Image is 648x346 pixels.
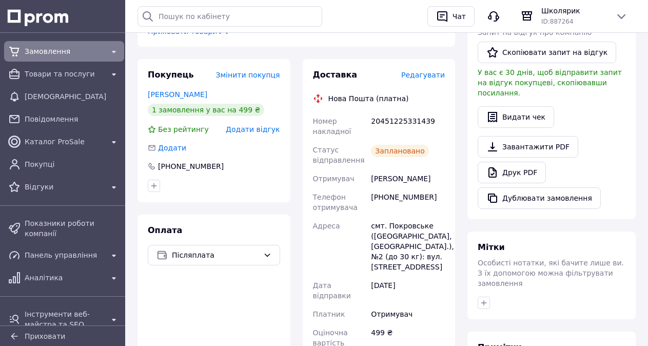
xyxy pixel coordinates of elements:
span: Оплата [148,225,182,235]
div: Заплановано [371,145,429,157]
a: [PERSON_NAME] [148,90,207,99]
span: [DEMOGRAPHIC_DATA] [25,91,120,102]
span: Адреса [313,222,340,230]
span: ID: 887264 [541,18,574,25]
span: Приховати [25,332,65,340]
div: смт. Покровське ([GEOGRAPHIC_DATA], [GEOGRAPHIC_DATA].), №2 (до 30 кг): вул. [STREET_ADDRESS] [369,217,447,276]
span: Післяплата [172,249,259,261]
span: Доставка [313,70,358,80]
span: Аналітика [25,273,104,283]
span: Школярик [541,6,607,16]
span: У вас є 30 днів, щоб відправити запит на відгук покупцеві, скопіювавши посилання. [478,68,622,97]
span: Запит на відгук про компанію [478,28,592,36]
span: Замовлення [25,46,104,56]
span: Телефон отримувача [313,193,358,212]
div: 1 замовлення у вас на 499 ₴ [148,104,264,116]
div: Отримувач [369,305,447,323]
input: Пошук по кабінету [138,6,322,27]
button: Видати чек [478,106,554,128]
div: [PHONE_NUMBER] [369,188,447,217]
button: Дублювати замовлення [478,187,601,209]
div: [PHONE_NUMBER] [157,161,225,171]
span: Інструменти веб-майстра та SEO [25,309,104,330]
span: Редагувати [401,71,445,79]
span: Отримувач [313,175,355,183]
div: [DATE] [369,276,447,305]
div: Нова Пошта (платна) [326,93,411,104]
span: Товари та послуги [25,69,104,79]
span: Особисті нотатки, які бачите лише ви. З їх допомогою можна фільтрувати замовлення [478,259,624,287]
div: [PERSON_NAME] [369,169,447,188]
span: Відгуки [25,182,104,192]
span: Номер накладної [313,117,351,136]
button: Скопіювати запит на відгук [478,42,616,63]
span: Показники роботи компанії [25,218,120,239]
span: Дата відправки [313,281,351,300]
span: Мітки [478,242,505,252]
a: Друк PDF [478,162,546,183]
button: Чат [427,6,475,27]
span: Статус відправлення [313,146,365,164]
span: Покупці [25,159,120,169]
div: 20451225331439 [369,112,447,141]
span: Платник [313,310,345,318]
span: Каталог ProSale [25,137,104,147]
span: Покупець [148,70,194,80]
span: Додати [158,144,186,152]
span: Змінити покупця [216,71,280,79]
a: Завантажити PDF [478,136,578,158]
span: Додати відгук [226,125,280,133]
span: Повідомлення [25,114,120,124]
span: Панель управління [25,250,104,260]
div: Чат [450,9,468,24]
span: Без рейтингу [158,125,209,133]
